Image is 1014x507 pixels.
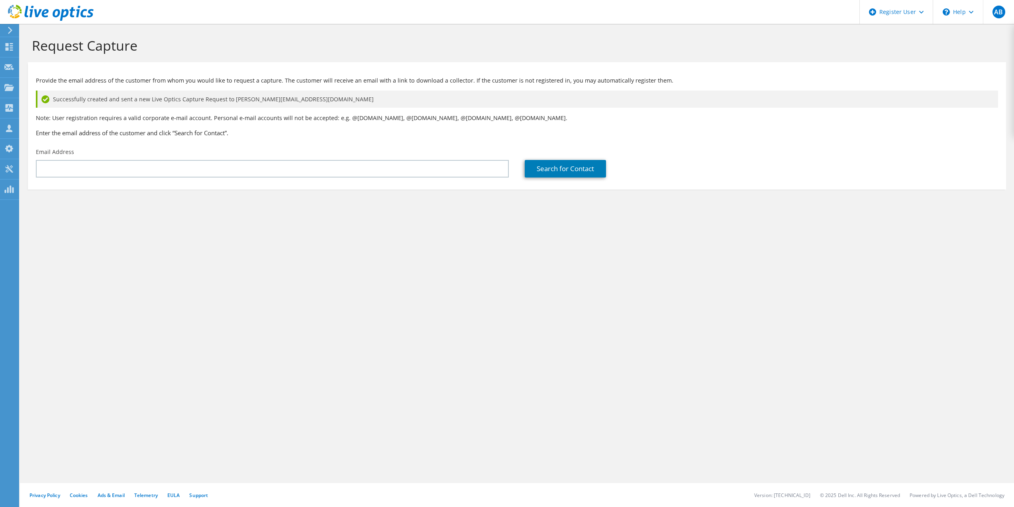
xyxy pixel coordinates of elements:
[910,492,1004,499] li: Powered by Live Optics, a Dell Technology
[754,492,810,499] li: Version: [TECHNICAL_ID]
[36,114,998,122] p: Note: User registration requires a valid corporate e-mail account. Personal e-mail accounts will ...
[189,492,208,499] a: Support
[36,76,998,85] p: Provide the email address of the customer from whom you would like to request a capture. The cust...
[943,8,950,16] svg: \n
[134,492,158,499] a: Telemetry
[36,148,74,156] label: Email Address
[98,492,125,499] a: Ads & Email
[70,492,88,499] a: Cookies
[525,160,606,178] a: Search for Contact
[36,128,998,137] h3: Enter the email address of the customer and click “Search for Contact”.
[32,37,998,54] h1: Request Capture
[53,95,374,104] span: Successfully created and sent a new Live Optics Capture Request to [PERSON_NAME][EMAIL_ADDRESS][D...
[820,492,900,499] li: © 2025 Dell Inc. All Rights Reserved
[29,492,60,499] a: Privacy Policy
[992,6,1005,18] span: AB
[167,492,180,499] a: EULA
